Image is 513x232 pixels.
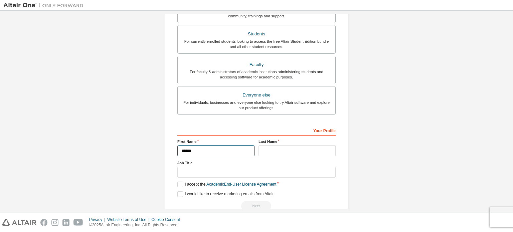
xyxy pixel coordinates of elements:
label: I accept the [177,182,276,187]
div: Students [182,29,331,39]
img: youtube.svg [73,219,83,226]
p: © 2025 Altair Engineering, Inc. All Rights Reserved. [89,222,184,228]
div: Privacy [89,217,107,222]
div: For currently enrolled students looking to access the free Altair Student Edition bundle and all ... [182,39,331,49]
img: instagram.svg [51,219,58,226]
label: First Name [177,139,254,144]
img: altair_logo.svg [2,219,36,226]
div: Everyone else [182,90,331,100]
div: Your Profile [177,125,336,136]
img: facebook.svg [40,219,47,226]
img: Altair One [3,2,87,9]
div: Cookie Consent [151,217,184,222]
label: Last Name [259,139,336,144]
label: I would like to receive marketing emails from Altair [177,191,274,197]
div: Read and acccept EULA to continue [177,201,336,211]
a: Academic End-User License Agreement [206,182,276,187]
div: Website Terms of Use [107,217,151,222]
label: Job Title [177,160,336,166]
img: linkedin.svg [62,219,69,226]
div: For individuals, businesses and everyone else looking to try Altair software and explore our prod... [182,100,331,110]
div: For faculty & administrators of academic institutions administering students and accessing softwa... [182,69,331,80]
div: Faculty [182,60,331,69]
